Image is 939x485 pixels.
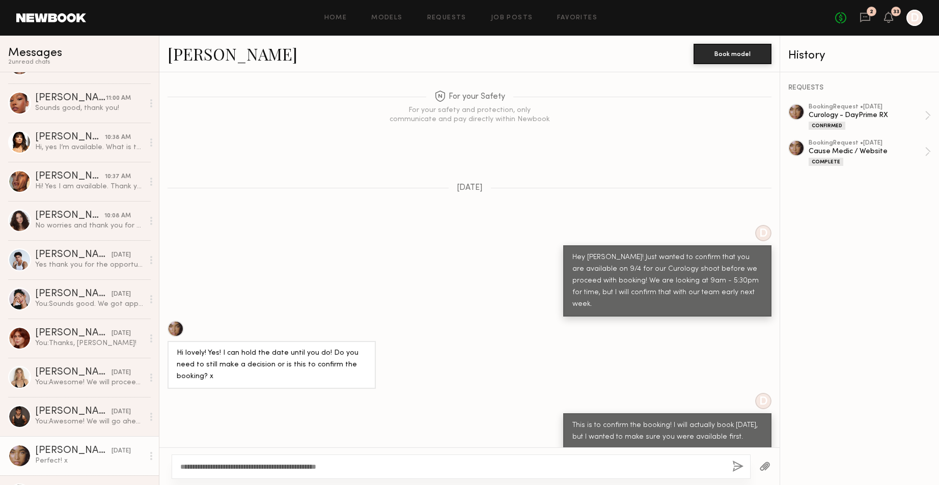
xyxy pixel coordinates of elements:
a: Models [371,15,402,21]
div: [PERSON_NAME] [35,407,112,417]
div: booking Request • [DATE] [809,104,925,110]
div: [DATE] [112,290,131,299]
div: Sounds good, thank you! [35,103,144,113]
a: Book model [694,49,771,58]
div: [DATE] [112,407,131,417]
div: Hi lovely! Yes! I can hold the date until you do! Do you need to still make a decision or is this... [177,348,367,383]
div: 10:37 AM [105,172,131,182]
div: No worries and thank you for the consideration!! :) [35,221,144,231]
span: For your Safety [434,91,505,103]
div: [PERSON_NAME] [35,211,104,221]
div: REQUESTS [788,84,931,92]
div: Yes thank you for the opportunity! [35,260,144,270]
div: You: Thanks, [PERSON_NAME]! [35,338,144,348]
div: History [788,50,931,62]
div: You: Awesome! We will go ahead with booking [DATE] and give you more details. [35,417,144,426]
div: You: Awesome! We will proceed with booking [DATE]. [35,378,144,387]
a: Favorites [557,15,597,21]
a: Home [324,15,347,21]
div: [PERSON_NAME] [35,289,112,299]
div: [PERSON_NAME] [35,367,112,378]
div: Cause Medic / Website [809,147,925,156]
div: [DATE] [112,368,131,378]
div: [PERSON_NAME] [35,328,112,338]
div: 10:38 AM [105,133,131,142]
a: Requests [427,15,466,21]
div: For your safety and protection, only communicate and pay directly within Newbook [388,106,551,124]
div: [PERSON_NAME] [35,93,106,103]
div: [DATE] [112,329,131,338]
div: Confirmed [809,122,845,130]
div: [PERSON_NAME] [35,172,105,182]
div: [DATE] [112,250,131,260]
div: This is to confirm the booking! I will actually book [DATE], but I wanted to make sure you were a... [572,420,762,443]
a: Job Posts [491,15,533,21]
div: booking Request • [DATE] [809,140,925,147]
div: [DATE] [112,446,131,456]
div: Hi, yes I’m available. What is the rate? Thank you [35,142,144,152]
div: Hey [PERSON_NAME]! Just wanted to confirm that you are available on 9/4 for our Curology shoot be... [572,252,762,310]
div: 11:00 AM [106,94,131,103]
span: [DATE] [457,184,483,192]
a: 2 [860,12,871,24]
div: Hi! Yes I am available. Thank you so much! [35,182,144,191]
a: D [906,10,923,26]
div: [PERSON_NAME] [35,132,105,142]
span: Messages [8,47,62,59]
button: Book model [694,44,771,64]
div: [PERSON_NAME] [35,446,112,456]
a: bookingRequest •[DATE]Curology - DayPrime RXConfirmed [809,104,931,130]
div: Complete [809,158,843,166]
div: You: Sounds good. We got approval from our client for $200 of travel reimbursement. I will includ... [35,299,144,309]
a: bookingRequest •[DATE]Cause Medic / WebsiteComplete [809,140,931,166]
div: 10:08 AM [104,211,131,221]
div: Perfect! x [35,456,144,466]
div: 2 [870,9,873,15]
div: Curology - DayPrime RX [809,110,925,120]
div: [PERSON_NAME] [35,250,112,260]
div: 33 [893,9,899,15]
a: [PERSON_NAME] [168,43,297,65]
